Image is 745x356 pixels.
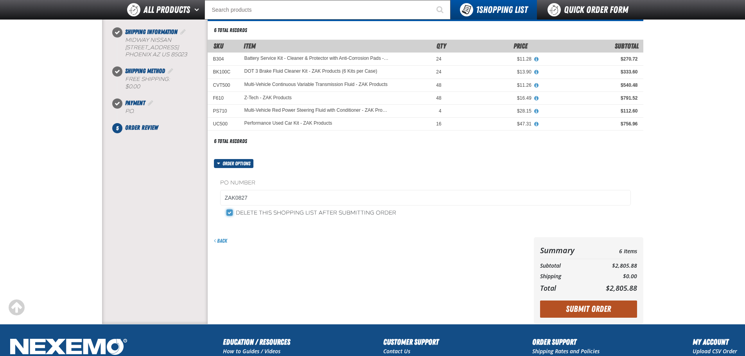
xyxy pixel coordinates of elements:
[531,95,542,102] button: View All Prices for Z-Tech - ZAK Products
[244,56,390,61] a: Battery Service Kit - Cleaner & Protector with Anti-Corrosion Pads - ZAK Products
[244,108,390,113] a: Multi-Vehicle Red Power Steering Fluid with Conditioner - ZAK Products
[436,69,441,75] span: 24
[125,99,145,107] span: Payment
[531,56,542,63] button: View All Prices for Battery Service Kit - Cleaner & Protector with Anti-Corrosion Pads - ZAK Prod...
[125,44,179,51] span: [STREET_ADDRESS]
[452,121,531,127] div: $47.31
[439,108,442,114] span: 4
[223,336,290,348] h2: Education / Resources
[125,76,208,91] div: Free Shipping:
[591,271,637,282] td: $0.00
[452,108,531,114] div: $28.15
[540,282,591,294] th: Total
[208,79,239,91] td: CVT500
[125,108,208,115] div: P.O.
[531,82,542,89] button: View All Prices for Multi-Vehicle Continuous Variable Transmission Fluid - ZAK Products
[214,42,223,50] a: SKU
[179,28,187,36] a: Edit Shipping Information
[693,336,737,348] h2: My Account
[383,347,410,355] a: Contact Us
[532,336,600,348] h2: Order Support
[208,66,239,79] td: BK100C
[125,124,158,131] span: Order Review
[112,123,122,133] span: 5
[436,95,441,101] span: 48
[383,336,439,348] h2: Customer Support
[208,53,239,66] td: B304
[117,123,208,132] li: Order Review. Step 5 of 5. Not Completed
[531,121,542,128] button: View All Prices for Performance Used Car Kit - ZAK Products
[436,42,446,50] span: Qty
[125,37,171,43] span: Midway Nissan
[223,159,253,168] span: Order options
[214,27,247,34] div: 6 total records
[513,42,528,50] span: Price
[214,138,247,145] div: 6 total records
[542,121,638,127] div: $756.96
[208,118,239,131] td: UC500
[147,99,154,107] a: Edit Payment
[452,95,531,101] div: $16.49
[436,121,441,127] span: 16
[542,108,638,114] div: $112.60
[436,82,441,88] span: 48
[531,108,542,115] button: View All Prices for Multi-Vehicle Red Power Steering Fluid with Conditioner - ZAK Products
[125,67,165,75] span: Shipping Method
[591,261,637,271] td: $2,805.88
[208,105,239,118] td: PS710
[214,159,254,168] button: Order options
[542,69,638,75] div: $333.60
[214,238,227,244] a: Back
[226,209,233,216] input: Delete this shopping list after submitting order
[208,91,239,104] td: F610
[162,51,169,58] span: US
[452,56,531,62] div: $11.28
[532,347,600,355] a: Shipping Rates and Policies
[125,28,178,36] span: Shipping Information
[244,95,292,100] a: Z-Tech - ZAK Products
[226,209,396,217] label: Delete this shopping list after submitting order
[171,51,187,58] bdo: 85023
[244,82,388,88] a: Multi-Vehicle Continuous Variable Transmission Fluid - ZAK Products
[476,4,479,15] strong: 1
[615,42,639,50] span: Subtotal
[540,271,591,282] th: Shipping
[167,67,174,75] a: Edit Shipping Method
[223,347,280,355] a: How to Guides / Videos
[452,82,531,88] div: $11.26
[542,82,638,88] div: $540.48
[117,27,208,67] li: Shipping Information. Step 2 of 5. Completed
[591,243,637,257] td: 6 Items
[540,243,591,257] th: Summary
[117,98,208,123] li: Payment. Step 4 of 5. Completed
[542,95,638,101] div: $791.52
[476,4,528,15] span: Shopping List
[117,66,208,98] li: Shipping Method. Step 3 of 5. Completed
[436,56,441,62] span: 24
[244,42,256,50] span: Item
[153,51,160,58] span: AZ
[531,69,542,76] button: View All Prices for DOT 3 Brake Fluid Cleaner Kit - ZAK Products (6 Kits per Case)
[8,299,25,316] div: Scroll to the top
[220,179,631,187] label: PO Number
[125,51,151,58] span: PHOENIX
[542,56,638,62] div: $270.72
[244,69,377,74] a: DOT 3 Brake Fluid Cleaner Kit - ZAK Products (6 Kits per Case)
[540,301,637,318] button: Submit Order
[606,283,637,293] span: $2,805.88
[452,69,531,75] div: $13.90
[693,347,737,355] a: Upload CSV Order
[244,121,332,126] a: Performance Used Car Kit - ZAK Products
[144,3,190,17] span: All Products
[125,83,140,90] strong: $0.00
[540,261,591,271] th: Subtotal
